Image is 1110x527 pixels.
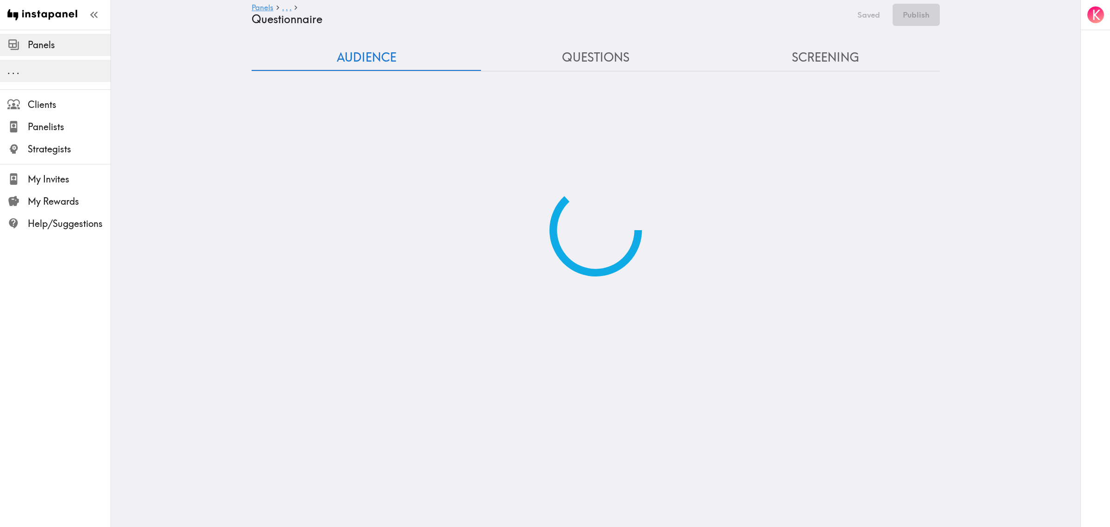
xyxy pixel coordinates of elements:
span: Panels [28,38,111,51]
span: . [286,3,288,12]
span: Help/Suggestions [28,217,111,230]
a: ... [282,4,291,13]
a: Panels [252,4,273,13]
span: My Invites [28,173,111,186]
h4: Questionnaire [252,13,845,26]
button: Audience [252,44,481,71]
span: . [7,65,10,76]
span: My Rewards [28,195,111,208]
span: Panelists [28,120,111,133]
span: . [12,65,15,76]
span: . [290,3,291,12]
span: Clients [28,98,111,111]
span: . [282,3,284,12]
span: Strategists [28,143,111,156]
button: Questions [481,44,710,71]
button: Screening [710,44,940,71]
div: Questionnaire Audience/Questions/Screening Tab Navigation [252,44,940,71]
span: K [1092,7,1100,23]
button: K [1086,6,1105,24]
span: . [17,65,19,76]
